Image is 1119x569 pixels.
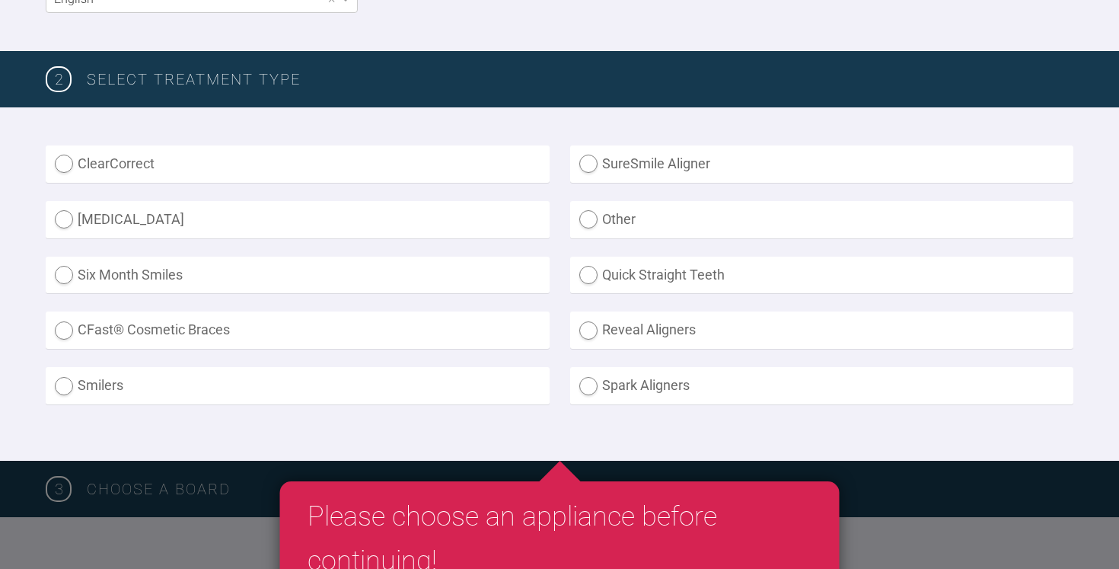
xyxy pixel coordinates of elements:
label: Smilers [46,367,550,404]
h3: SELECT TREATMENT TYPE [87,67,1073,91]
label: [MEDICAL_DATA] [46,201,550,238]
label: Other [570,201,1074,238]
label: ClearCorrect [46,145,550,183]
label: Quick Straight Teeth [570,257,1074,294]
span: 2 [46,66,72,92]
label: Reveal Aligners [570,312,1074,349]
label: CFast® Cosmetic Braces [46,312,550,349]
label: Spark Aligners [570,367,1074,404]
label: Six Month Smiles [46,257,550,294]
label: SureSmile Aligner [570,145,1074,183]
